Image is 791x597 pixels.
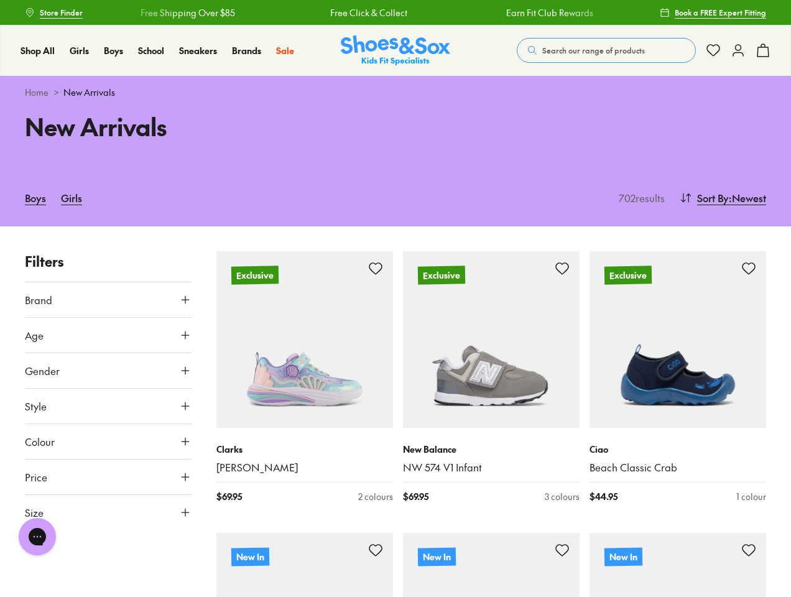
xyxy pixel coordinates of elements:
span: Size [25,505,44,520]
span: Style [25,399,47,414]
p: New In [231,547,269,566]
span: $ 44.95 [590,490,618,503]
a: Book a FREE Expert Fitting [660,1,766,24]
img: SNS_Logo_Responsive.svg [341,35,450,66]
button: Sort By:Newest [680,184,766,211]
button: Search our range of products [517,38,696,63]
a: Shop All [21,44,55,57]
span: Search our range of products [542,45,645,56]
a: Girls [70,44,89,57]
div: 3 colours [545,490,580,503]
a: School [138,44,164,57]
span: New Arrivals [63,86,115,99]
a: Exclusive [590,251,766,428]
div: > [25,86,766,99]
span: Store Finder [40,7,83,18]
p: Exclusive [418,266,465,284]
a: Free Click & Collect [328,6,405,19]
a: Earn Fit Club Rewards [504,6,591,19]
div: 2 colours [358,490,393,503]
span: Gender [25,363,60,378]
p: Clarks [216,443,393,456]
a: Free Shipping Over $85 [139,6,233,19]
p: New In [418,547,456,566]
span: Age [25,328,44,343]
p: Ciao [590,443,766,456]
h1: New Arrivals [25,109,381,144]
a: Exclusive [403,251,580,428]
a: Boys [25,184,46,211]
a: NW 574 V1 Infant [403,461,580,474]
a: Girls [61,184,82,211]
p: Filters [25,251,192,272]
a: [PERSON_NAME] [216,461,393,474]
span: Book a FREE Expert Fitting [675,7,766,18]
a: Exclusive [216,251,393,428]
button: Colour [25,424,192,459]
p: New Balance [403,443,580,456]
button: Brand [25,282,192,317]
a: Store Finder [25,1,83,24]
div: 1 colour [736,490,766,503]
a: Home [25,86,49,99]
a: Boys [104,44,123,57]
a: Brands [232,44,261,57]
a: Beach Classic Crab [590,461,766,474]
span: Price [25,470,47,484]
button: Gender [25,353,192,388]
button: Size [25,495,192,530]
span: Colour [25,434,55,449]
button: Price [25,460,192,494]
p: 702 results [614,190,665,205]
p: Exclusive [604,266,652,284]
span: : Newest [729,190,766,205]
a: Sneakers [179,44,217,57]
button: Style [25,389,192,423]
span: Brand [25,292,52,307]
span: Sort By [697,190,729,205]
p: New In [604,547,642,566]
span: $ 69.95 [403,490,428,503]
a: Shoes & Sox [341,35,450,66]
iframe: Gorgias live chat messenger [12,514,62,560]
button: Age [25,318,192,353]
span: $ 69.95 [216,490,242,503]
a: Sale [276,44,294,57]
p: Exclusive [231,266,279,284]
